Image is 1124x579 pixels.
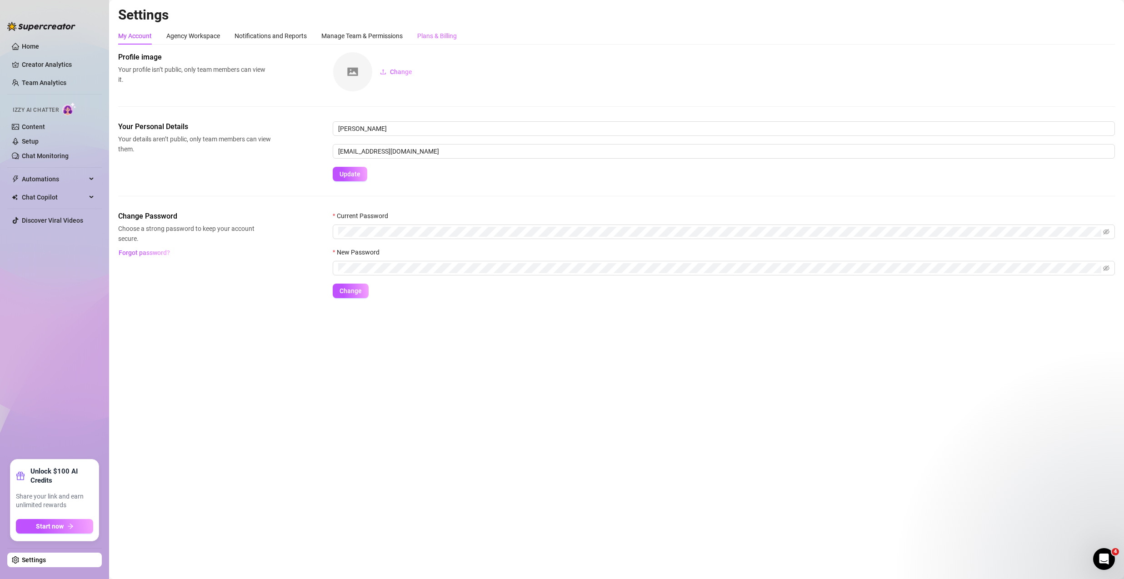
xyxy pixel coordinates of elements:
span: eye-invisible [1103,229,1109,235]
div: Manage Team & Permissions [321,31,403,41]
span: Change [340,287,362,294]
input: Enter new email [333,144,1115,159]
img: logo-BBDzfeDw.svg [7,22,75,31]
span: Forgot password? [119,249,170,256]
div: Agency Workspace [166,31,220,41]
span: Your profile isn’t public, only team members can view it. [118,65,271,85]
span: Choose a strong password to keep your account secure. [118,224,271,244]
span: Your details aren’t public, only team members can view them. [118,134,271,154]
input: Current Password [338,227,1101,237]
div: My Account [118,31,152,41]
input: Enter name [333,121,1115,136]
button: Change [373,65,420,79]
h2: Settings [118,6,1115,24]
img: square-placeholder.png [333,52,372,91]
span: Change [390,68,412,75]
span: Update [340,170,360,178]
span: Share your link and earn unlimited rewards [16,492,93,510]
span: Profile image [118,52,271,63]
button: Change [333,284,369,298]
a: Discover Viral Videos [22,217,83,224]
button: Start nowarrow-right [16,519,93,534]
a: Home [22,43,39,50]
a: Team Analytics [22,79,66,86]
label: New Password [333,247,385,257]
input: New Password [338,263,1101,273]
span: Change Password [118,211,271,222]
span: Automations [22,172,86,186]
a: Settings [22,556,46,564]
a: Setup [22,138,39,145]
span: gift [16,471,25,480]
span: Chat Copilot [22,190,86,205]
span: 4 [1112,548,1119,555]
span: Izzy AI Chatter [13,106,59,115]
span: thunderbolt [12,175,19,183]
span: upload [380,69,386,75]
span: Start now [36,523,64,530]
strong: Unlock $100 AI Credits [30,467,93,485]
label: Current Password [333,211,394,221]
a: Chat Monitoring [22,152,69,160]
iframe: Intercom live chat [1093,548,1115,570]
div: Plans & Billing [417,31,457,41]
button: Forgot password? [118,245,170,260]
img: AI Chatter [62,102,76,115]
span: arrow-right [67,523,74,529]
a: Content [22,123,45,130]
span: Your Personal Details [118,121,271,132]
a: Creator Analytics [22,57,95,72]
img: Chat Copilot [12,194,18,200]
button: Update [333,167,367,181]
span: eye-invisible [1103,265,1109,271]
div: Notifications and Reports [235,31,307,41]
